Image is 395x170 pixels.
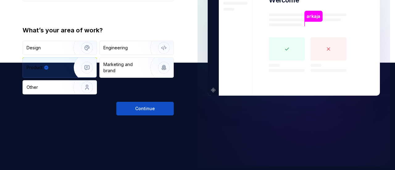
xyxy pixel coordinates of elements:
[23,26,174,35] div: What’s your area of work?
[306,13,320,20] p: arkaja
[27,84,38,90] div: Other
[116,102,174,115] button: Continue
[27,45,41,51] div: Design
[103,61,145,74] div: Marketing and brand
[103,45,128,51] div: Engineering
[27,64,43,71] div: Product
[135,106,155,112] span: Continue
